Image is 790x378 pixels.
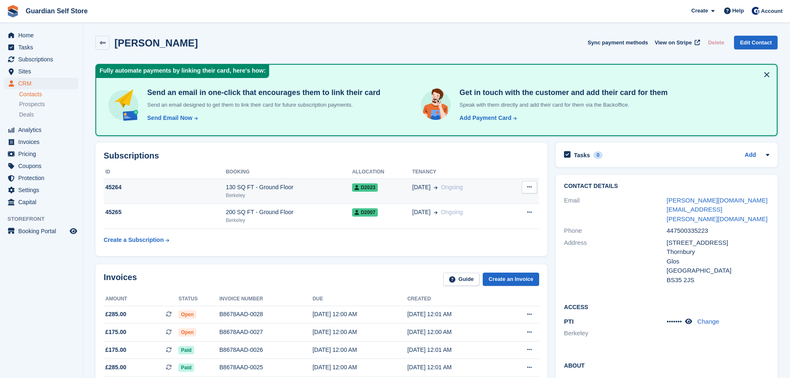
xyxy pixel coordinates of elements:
a: View on Stripe [651,36,702,49]
h4: Send an email in one-click that encourages them to link their card [144,88,380,98]
a: menu [4,29,78,41]
span: Coupons [18,160,68,172]
li: Berkeley [564,329,666,338]
span: £285.00 [105,363,126,372]
div: Address [564,238,666,285]
div: Add Payment Card [459,114,511,122]
h2: Invoices [104,273,137,286]
span: Analytics [18,124,68,136]
th: Status [178,293,219,306]
div: Berkeley [226,192,352,199]
div: [GEOGRAPHIC_DATA] [667,266,769,276]
span: Paid [178,363,194,372]
div: 130 SQ FT - Ground Floor [226,183,352,192]
div: Glos [667,257,769,266]
a: Guardian Self Store [22,4,91,18]
span: Storefront [7,215,83,223]
a: Preview store [68,226,78,236]
span: Tasks [18,41,68,53]
div: 447500335223 [667,226,769,236]
div: [DATE] 12:00 AM [313,310,407,319]
span: Paid [178,346,194,354]
div: 200 SQ FT - Ground Floor [226,208,352,217]
span: Pricing [18,148,68,160]
div: [DATE] 12:00 AM [313,346,407,354]
h2: About [564,361,769,369]
a: menu [4,136,78,148]
span: Open [178,310,196,319]
a: menu [4,172,78,184]
span: £175.00 [105,328,126,337]
span: Ongoing [441,184,463,190]
a: menu [4,78,78,89]
div: B8678AAD-0027 [219,328,313,337]
div: [STREET_ADDRESS] [667,238,769,248]
th: Tenancy [412,166,507,179]
a: menu [4,41,78,53]
th: Booking [226,166,352,179]
div: [DATE] 12:00 AM [407,328,502,337]
span: Protection [18,172,68,184]
span: Help [732,7,744,15]
p: Send an email designed to get them to link their card for future subscription payments. [144,101,380,109]
th: Invoice number [219,293,313,306]
a: Change [698,318,720,325]
div: [DATE] 12:01 AM [407,363,502,372]
h4: Get in touch with the customer and add their card for them [456,88,668,98]
th: Created [407,293,502,306]
div: B8678AAD-0025 [219,363,313,372]
img: stora-icon-8386f47178a22dfd0bd8f6a31ec36ba5ce8667c1dd55bd0f319d3a0aa187defe.svg [7,5,19,17]
span: CRM [18,78,68,89]
span: D2007 [352,208,378,217]
div: [DATE] 12:00 AM [313,328,407,337]
div: 45264 [104,183,226,192]
a: menu [4,124,78,136]
div: B8678AAD-0028 [219,310,313,319]
span: £285.00 [105,310,126,319]
span: £175.00 [105,346,126,354]
img: send-email-b5881ef4c8f827a638e46e229e590028c7e36e3a6c99d2365469aff88783de13.svg [106,88,141,122]
span: Home [18,29,68,41]
span: [DATE] [412,208,430,217]
a: Prospects [19,100,78,109]
span: ••••••• [667,318,682,325]
span: Booking Portal [18,225,68,237]
div: 45265 [104,208,226,217]
th: Allocation [352,166,412,179]
h2: Tasks [574,151,590,159]
button: Delete [705,36,727,49]
h2: [PERSON_NAME] [114,37,198,49]
a: menu [4,184,78,196]
img: Tom Scott [751,7,760,15]
div: Send Email Now [147,114,192,122]
h2: Access [564,302,769,311]
span: Ongoing [441,209,463,215]
div: 0 [593,151,603,159]
span: PTI [564,318,574,325]
a: menu [4,160,78,172]
div: Email [564,196,666,224]
img: get-in-touch-e3e95b6451f4e49772a6039d3abdde126589d6f45a760754adfa51be33bf0f70.svg [419,88,453,122]
h2: Contact Details [564,183,769,190]
div: Fully automate payments by linking their card, here's how: [96,65,269,78]
span: Settings [18,184,68,196]
span: Create [691,7,708,15]
a: menu [4,225,78,237]
a: Deals [19,110,78,119]
span: View on Stripe [655,39,692,47]
a: Add [745,151,756,160]
button: Sync payment methods [588,36,648,49]
span: Subscriptions [18,54,68,65]
a: menu [4,54,78,65]
th: ID [104,166,226,179]
p: Speak with them directly and add their card for them via the Backoffice. [456,101,668,109]
span: Deals [19,111,34,119]
div: [DATE] 12:00 AM [313,363,407,372]
div: BS35 2JS [667,276,769,285]
div: [DATE] 12:01 AM [407,310,502,319]
div: Create a Subscription [104,236,164,244]
a: Create an Invoice [483,273,539,286]
a: Add Payment Card [456,114,518,122]
a: [PERSON_NAME][DOMAIN_NAME][EMAIL_ADDRESS][PERSON_NAME][DOMAIN_NAME] [667,197,768,222]
th: Due [313,293,407,306]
